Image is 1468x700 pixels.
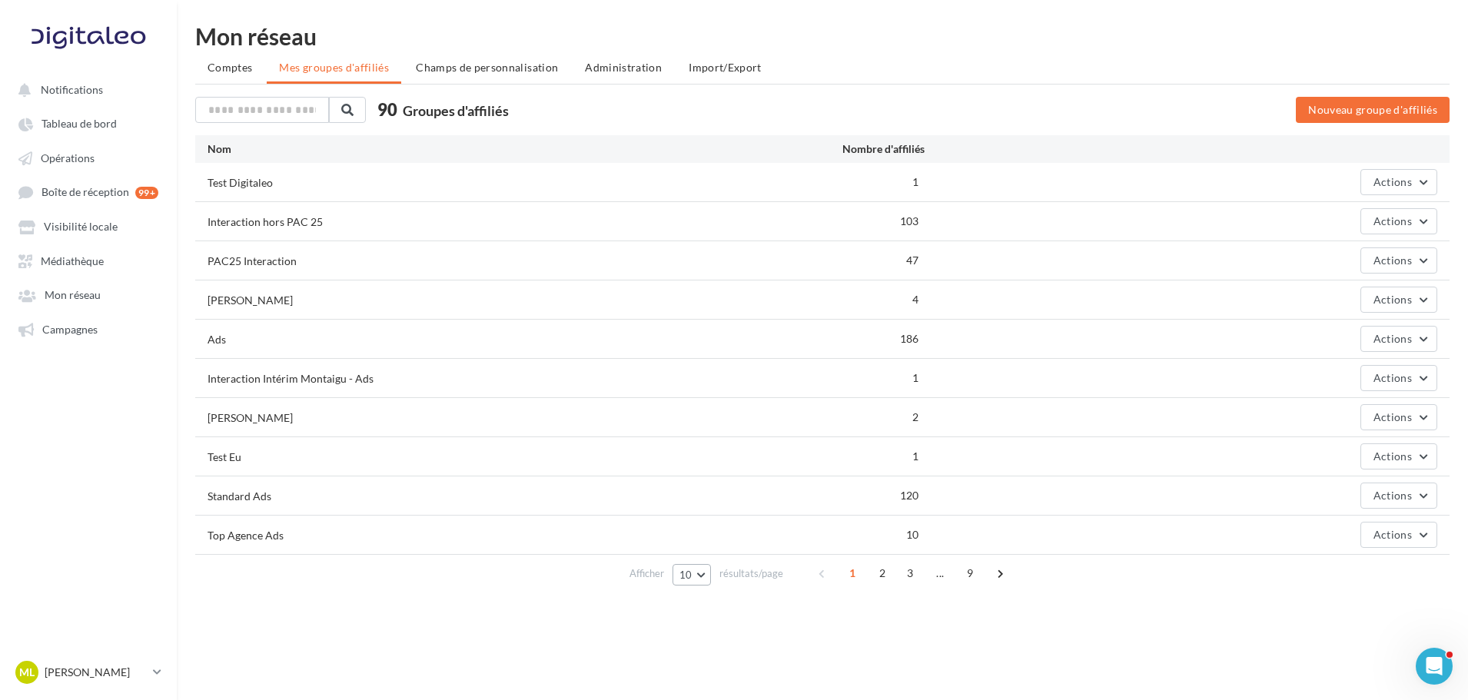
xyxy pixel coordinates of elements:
[1360,247,1437,274] button: Actions
[208,410,293,426] div: [PERSON_NAME]
[44,221,118,234] span: Visibilité locale
[720,214,925,229] div: 103
[9,212,168,240] a: Visibilité locale
[689,61,762,74] span: Import/Export
[629,566,664,581] span: Afficher
[720,527,925,542] div: 10
[958,561,982,586] span: 9
[195,25,1450,48] div: Mon réseau
[9,144,168,171] a: Opérations
[1416,648,1453,685] iframe: Intercom live chat
[42,186,129,199] span: Boîte de réception
[840,561,865,586] span: 1
[12,658,164,687] a: ML [PERSON_NAME]
[208,528,284,543] div: Top Agence Ads
[19,665,35,680] span: ML
[208,450,241,465] div: Test Eu
[1373,214,1412,227] span: Actions
[208,141,720,157] div: Nom
[720,449,925,464] div: 1
[1360,287,1437,313] button: Actions
[1360,208,1437,234] button: Actions
[9,280,168,308] a: Mon réseau
[673,564,712,586] button: 10
[1373,528,1412,541] span: Actions
[928,561,952,586] span: ...
[9,177,168,206] a: Boîte de réception 99+
[42,323,98,336] span: Campagnes
[1373,175,1412,188] span: Actions
[45,665,147,680] p: [PERSON_NAME]
[1373,254,1412,267] span: Actions
[719,566,783,581] span: résultats/page
[208,332,226,347] div: Ads
[720,488,925,503] div: 120
[1373,293,1412,306] span: Actions
[9,247,168,274] a: Médiathèque
[45,289,101,302] span: Mon réseau
[41,254,104,267] span: Médiathèque
[720,370,925,386] div: 1
[1373,489,1412,502] span: Actions
[208,254,297,269] div: PAC25 Interaction
[870,561,895,586] span: 2
[679,569,692,581] span: 10
[208,489,271,504] div: Standard Ads
[720,141,925,157] div: Nombre d'affiliés
[1360,326,1437,352] button: Actions
[9,75,161,103] button: Notifications
[720,331,925,347] div: 186
[1360,365,1437,391] button: Actions
[1360,404,1437,430] button: Actions
[416,61,558,74] span: Champs de personnalisation
[208,293,293,308] div: [PERSON_NAME]
[585,61,662,74] span: Administration
[377,98,397,121] span: 90
[9,109,168,137] a: Tableau de bord
[1360,483,1437,509] button: Actions
[1360,169,1437,195] button: Actions
[1373,332,1412,345] span: Actions
[720,253,925,268] div: 47
[1360,522,1437,548] button: Actions
[9,315,168,343] a: Campagnes
[720,292,925,307] div: 4
[135,187,158,199] div: 99+
[720,410,925,425] div: 2
[1373,410,1412,423] span: Actions
[403,102,509,119] span: Groupes d'affiliés
[208,175,273,191] div: Test Digitaleo
[208,214,323,230] div: Interaction hors PAC 25
[1373,450,1412,463] span: Actions
[1360,443,1437,469] button: Actions
[1296,97,1450,123] button: Nouveau groupe d'affiliés
[42,118,117,131] span: Tableau de bord
[720,174,925,190] div: 1
[1373,371,1412,384] span: Actions
[208,61,252,74] span: Comptes
[898,561,922,586] span: 3
[41,151,95,164] span: Opérations
[41,83,103,96] span: Notifications
[208,371,374,386] div: Interaction Intérim Montaigu - Ads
